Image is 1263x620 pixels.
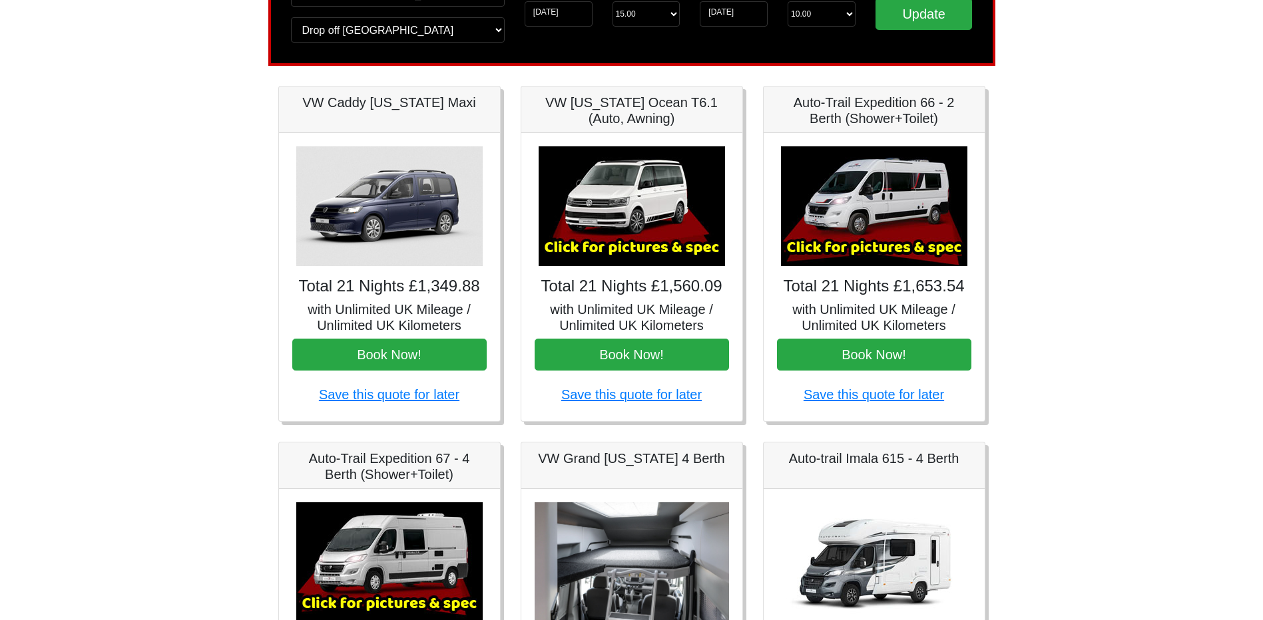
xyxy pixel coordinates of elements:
[535,277,729,296] h4: Total 21 Nights £1,560.09
[561,387,702,402] a: Save this quote for later
[292,94,487,110] h5: VW Caddy [US_STATE] Maxi
[700,1,768,27] input: Return Date
[525,1,593,27] input: Start Date
[777,450,971,466] h5: Auto-trail Imala 615 - 4 Berth
[777,94,971,126] h5: Auto-Trail Expedition 66 - 2 Berth (Shower+Toilet)
[535,339,729,371] button: Book Now!
[777,339,971,371] button: Book Now!
[539,146,725,266] img: VW California Ocean T6.1 (Auto, Awning)
[781,146,967,266] img: Auto-Trail Expedition 66 - 2 Berth (Shower+Toilet)
[292,339,487,371] button: Book Now!
[296,146,483,266] img: VW Caddy California Maxi
[292,301,487,333] h5: with Unlimited UK Mileage / Unlimited UK Kilometers
[319,387,459,402] a: Save this quote for later
[777,277,971,296] h4: Total 21 Nights £1,653.54
[535,94,729,126] h5: VW [US_STATE] Ocean T6.1 (Auto, Awning)
[804,387,944,402] a: Save this quote for later
[535,450,729,466] h5: VW Grand [US_STATE] 4 Berth
[292,277,487,296] h4: Total 21 Nights £1,349.88
[777,301,971,333] h5: with Unlimited UK Mileage / Unlimited UK Kilometers
[292,450,487,482] h5: Auto-Trail Expedition 67 - 4 Berth (Shower+Toilet)
[535,301,729,333] h5: with Unlimited UK Mileage / Unlimited UK Kilometers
